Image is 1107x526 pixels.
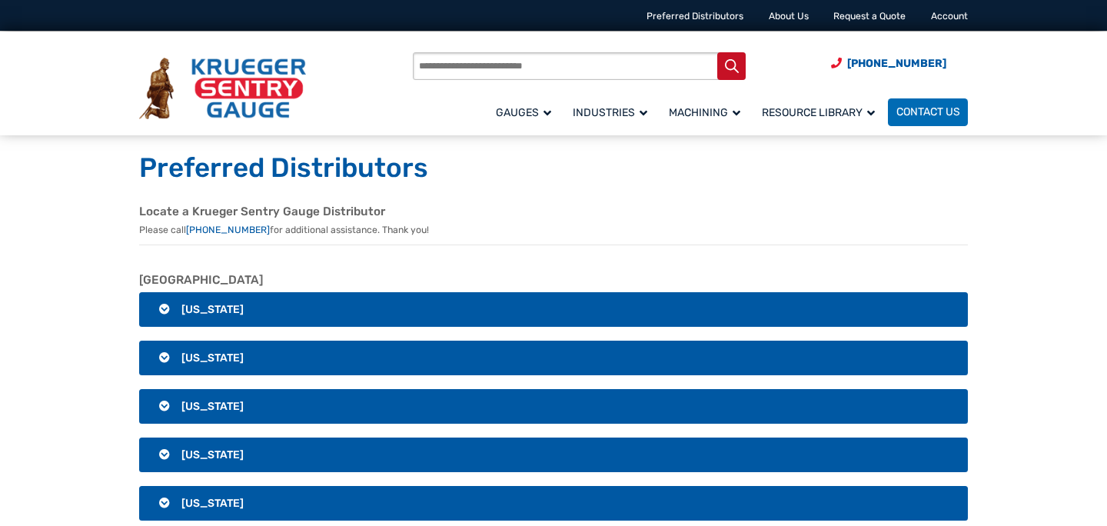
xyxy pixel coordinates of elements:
[181,448,244,461] span: [US_STATE]
[669,106,740,119] span: Machining
[573,106,647,119] span: Industries
[769,11,809,22] a: About Us
[487,96,564,128] a: Gauges
[139,151,968,185] h1: Preferred Distributors
[139,58,306,119] img: Krueger Sentry Gauge
[139,223,968,237] p: Please call for additional assistance. Thank you!
[831,55,946,72] a: Phone Number (920) 434-8860
[181,351,244,365] span: [US_STATE]
[139,205,968,219] h2: Locate a Krueger Sentry Gauge Distributor
[181,400,244,413] span: [US_STATE]
[896,106,960,119] span: Contact Us
[660,96,753,128] a: Machining
[753,96,888,128] a: Resource Library
[833,11,906,22] a: Request a Quote
[186,225,270,235] a: [PHONE_NUMBER]
[181,497,244,510] span: [US_STATE]
[888,98,968,126] a: Contact Us
[647,11,743,22] a: Preferred Distributors
[847,57,946,70] span: [PHONE_NUMBER]
[496,106,551,119] span: Gauges
[931,11,968,22] a: Account
[181,303,244,316] span: [US_STATE]
[564,96,660,128] a: Industries
[139,273,968,288] h2: [GEOGRAPHIC_DATA]
[762,106,875,119] span: Resource Library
